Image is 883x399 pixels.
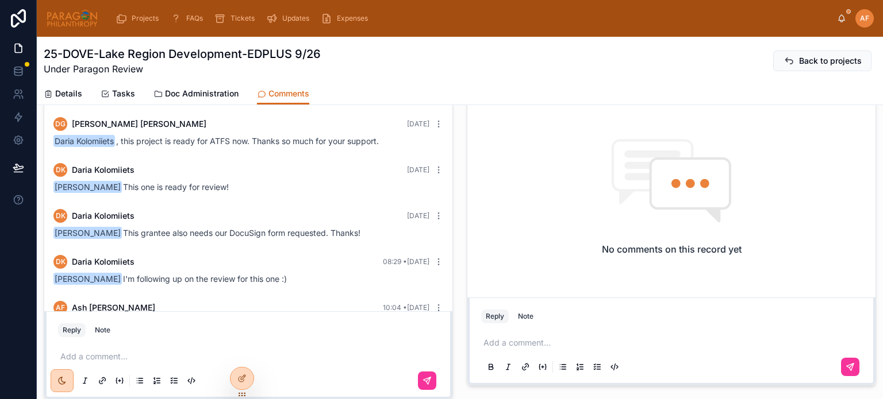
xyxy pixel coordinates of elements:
[407,211,429,220] span: [DATE]
[46,9,98,28] img: App logo
[513,309,538,323] button: Note
[44,46,321,62] h1: 25-DOVE-Lake Region Development-EDPLUS 9/26
[53,136,379,146] span: , this project is ready for ATFS now. Thanks so much for your support.
[55,119,66,129] span: DG
[108,6,837,31] div: scrollable content
[282,14,309,23] span: Updates
[481,309,509,323] button: Reply
[317,8,376,29] a: Expenses
[53,273,122,285] span: [PERSON_NAME]
[44,62,321,76] span: Under Paragon Review
[773,51,872,71] button: Back to projects
[860,14,869,23] span: AF
[257,83,309,105] a: Comments
[56,211,66,220] span: DK
[799,55,862,67] span: Back to projects
[72,256,135,268] span: Daria Kolomiiets
[53,227,122,239] span: [PERSON_NAME]
[53,182,229,192] span: This one is ready for review!
[112,88,135,99] span: Tasks
[90,323,115,337] button: Note
[407,165,429,174] span: [DATE]
[72,302,155,313] span: Ash [PERSON_NAME]
[56,303,65,312] span: AF
[602,242,742,256] h2: No comments on this record yet
[407,119,429,128] span: [DATE]
[186,14,203,23] span: FAQs
[44,83,82,106] a: Details
[268,88,309,99] span: Comments
[167,8,211,29] a: FAQs
[383,303,429,312] span: 10:04 • [DATE]
[231,14,255,23] span: Tickets
[132,14,159,23] span: Projects
[337,14,368,23] span: Expenses
[53,181,122,193] span: [PERSON_NAME]
[165,88,239,99] span: Doc Administration
[53,274,287,284] span: I'm following up on the review for this one :)
[72,164,135,176] span: Daria Kolomiiets
[55,88,82,99] span: Details
[518,312,533,321] div: Note
[95,326,110,335] div: Note
[383,257,429,266] span: 08:29 • [DATE]
[112,8,167,29] a: Projects
[53,228,360,238] span: This grantee also needs our DocuSign form requested. Thanks!
[72,118,206,130] span: [PERSON_NAME] [PERSON_NAME]
[263,8,317,29] a: Updates
[53,135,115,147] span: Daria Kolomiiets
[101,83,135,106] a: Tasks
[211,8,263,29] a: Tickets
[56,165,66,175] span: DK
[58,323,86,337] button: Reply
[72,210,135,222] span: Daria Kolomiiets
[153,83,239,106] a: Doc Administration
[56,257,66,266] span: DK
